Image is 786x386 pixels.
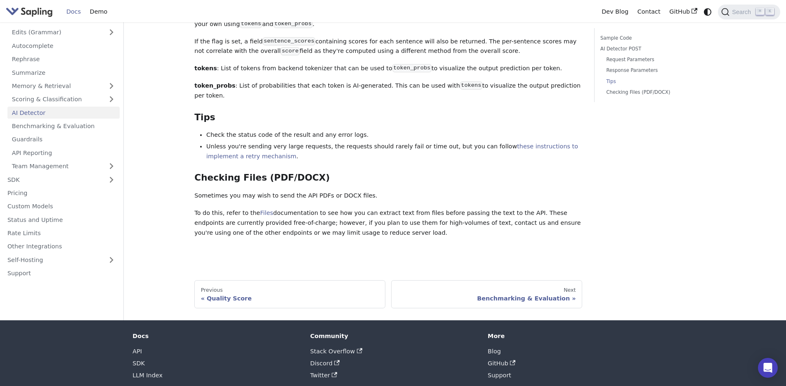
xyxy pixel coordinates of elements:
button: Search (Command+K) [718,5,780,19]
a: Scoring & Classification [7,93,120,105]
a: Status and Uptime [3,214,120,226]
a: Dev Blog [597,5,633,18]
a: Autocomplete [7,40,120,52]
a: GitHub [488,360,516,367]
a: Pricing [3,187,120,199]
li: Check the status code of the result and any error logs. [206,130,582,140]
a: Team Management [7,160,120,172]
a: Request Parameters [606,56,709,64]
button: Expand sidebar category 'SDK' [103,174,120,186]
a: API Reporting [7,147,120,159]
a: GitHub [665,5,701,18]
strong: tokens [194,65,217,71]
code: tokens [240,20,262,28]
kbd: ⌘ [756,8,764,15]
a: PreviousQuality Score [194,280,385,308]
a: Other Integrations [3,241,120,253]
div: Next [398,287,576,293]
a: Summarize [7,67,120,79]
code: sentence_scores [263,37,316,45]
a: Guardrails [7,133,120,145]
a: Checking Files (PDF/DOCX) [606,88,709,96]
a: Benchmarking & Evaluation [7,120,120,132]
a: Tips [606,78,709,86]
p: If the flag is set, a field containing scores for each sentence will also be returned. The per-se... [194,37,582,57]
div: Docs [132,332,298,340]
a: Docs [62,5,85,18]
a: Custom Models [3,200,120,212]
code: token_probs [392,64,432,72]
a: AI Detector [7,107,120,119]
a: SDK [132,360,145,367]
a: Support [488,372,511,379]
a: Demo [85,5,112,18]
img: Sapling.ai [6,6,53,18]
p: Sometimes you may wish to send the API PDFs or DOCX files. [194,191,582,201]
div: Community [310,332,476,340]
div: Quality Score [201,295,379,302]
li: Unless you're sending very large requests, the requests should rarely fail or time out, but you c... [206,142,582,162]
a: Support [3,267,120,279]
a: Blog [488,348,501,355]
strong: token_probs [194,82,235,89]
a: Discord [310,360,340,367]
div: Previous [201,287,379,293]
a: API [132,348,142,355]
a: Response Parameters [606,67,709,74]
div: Open Intercom Messenger [758,358,778,378]
a: Files [260,210,273,216]
div: More [488,332,654,340]
h3: Tips [194,112,582,123]
a: Edits (Grammar) [7,26,120,38]
kbd: K [766,8,774,15]
a: Contact [633,5,665,18]
a: NextBenchmarking & Evaluation [391,280,582,308]
a: Sapling.ai [6,6,56,18]
a: Stack Overflow [310,348,362,355]
div: Benchmarking & Evaluation [398,295,576,302]
a: Twitter [310,372,338,379]
button: Switch between dark and light mode (currently system mode) [702,6,714,18]
a: AI Detector POST [600,45,712,53]
a: Self-Hosting [3,254,120,266]
a: Rephrase [7,53,120,65]
code: score [281,47,300,55]
a: LLM Index [132,372,163,379]
a: these instructions to implement a retry mechanism [206,143,578,160]
span: Search [729,9,756,15]
p: To do this, refer to the documentation to see how you can extract text from files before passing ... [194,208,582,238]
nav: Docs pages [194,280,582,308]
code: token_probs [274,20,313,28]
p: : List of tokens from backend tokenizer that can be used to to visualize the output prediction pe... [194,64,582,74]
code: tokens [460,81,482,90]
p: : List of probabilities that each token is AI-generated. This can be used with to visualize the o... [194,81,582,101]
a: Memory & Retrieval [7,80,120,92]
a: Rate Limits [3,227,120,239]
h3: Checking Files (PDF/DOCX) [194,172,582,183]
a: Sample Code [600,34,712,42]
a: SDK [3,174,103,186]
